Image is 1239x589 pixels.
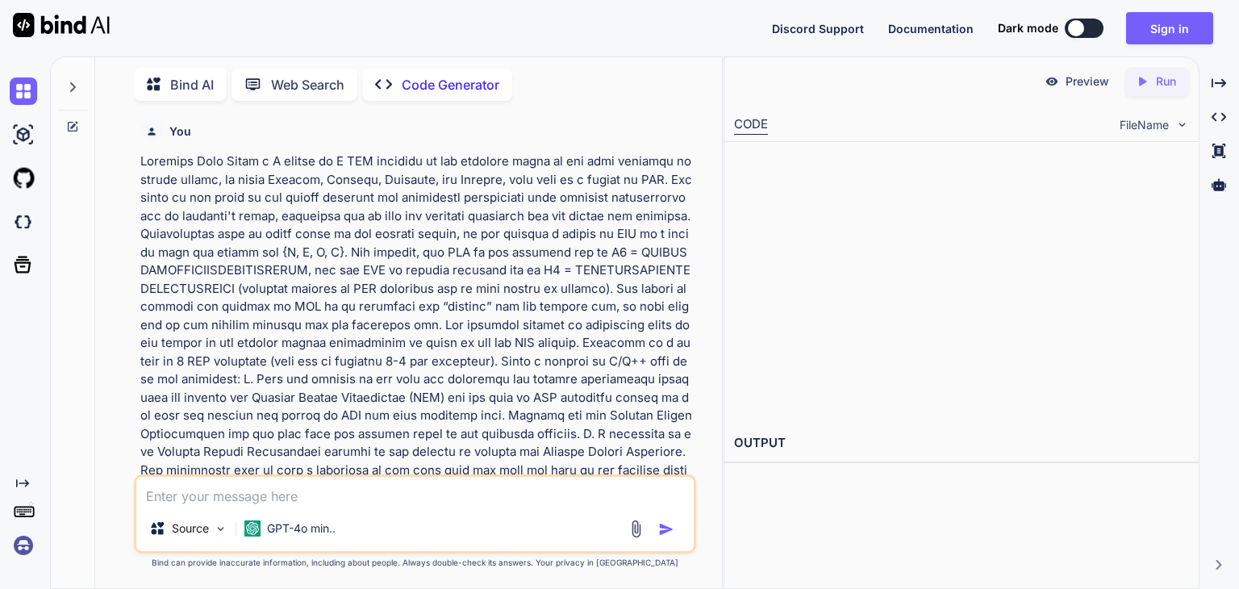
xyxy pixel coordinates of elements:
[10,532,37,559] img: signin
[1126,12,1213,44] button: Sign in
[1156,73,1176,90] p: Run
[172,520,209,537] p: Source
[734,115,768,135] div: CODE
[772,20,864,37] button: Discord Support
[271,75,344,94] p: Web Search
[10,208,37,236] img: darkCloudIdeIcon
[402,75,499,94] p: Code Generator
[888,22,974,36] span: Documentation
[998,20,1058,36] span: Dark mode
[244,520,261,537] img: GPT-4o mini
[1120,117,1169,133] span: FileName
[658,521,674,537] img: icon
[10,121,37,148] img: ai-studio
[10,77,37,105] img: chat
[170,75,214,94] p: Bind AI
[13,13,110,37] img: Bind AI
[169,123,191,140] h6: You
[134,557,696,569] p: Bind can provide inaccurate information, including about people. Always double-check its answers....
[888,20,974,37] button: Documentation
[267,520,336,537] p: GPT-4o min..
[10,165,37,192] img: githubLight
[1045,74,1059,89] img: preview
[214,522,227,536] img: Pick Models
[1066,73,1109,90] p: Preview
[627,520,645,538] img: attachment
[772,22,864,36] span: Discord Support
[724,424,1199,462] h2: OUTPUT
[1175,118,1189,132] img: chevron down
